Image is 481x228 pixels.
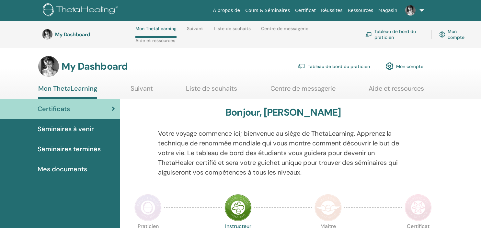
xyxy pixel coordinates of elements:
img: logo.png [43,3,120,18]
span: Séminaires à venir [38,124,94,134]
span: Séminaires terminés [38,144,101,154]
a: Aide et ressources [369,85,424,97]
a: Mon ThetaLearning [38,85,97,99]
img: default.jpg [405,5,416,16]
a: Liste de souhaits [214,26,251,36]
a: Suivant [187,26,203,36]
a: Mon compte [439,27,469,41]
span: Certificats [38,104,70,114]
img: chalkboard-teacher.svg [297,63,305,69]
img: default.jpg [42,29,52,40]
img: cog.svg [439,30,445,39]
img: chalkboard-teacher.svg [365,32,372,37]
a: Tableau de bord du praticien [365,27,423,41]
a: Liste de souhaits [186,85,237,97]
a: Tableau de bord du praticien [297,59,370,73]
img: Instructor [224,194,252,221]
img: Practitioner [134,194,162,221]
p: Votre voyage commence ici; bienvenue au siège de ThetaLearning. Apprenez la technique de renommée... [158,129,408,177]
img: Certificate of Science [405,194,432,221]
a: Centre de messagerie [270,85,336,97]
a: À propos de [211,5,243,17]
a: Aide et ressources [135,38,175,48]
img: cog.svg [386,61,394,72]
a: Certificat [292,5,318,17]
a: Mon ThetaLearning [135,26,177,38]
a: Magasin [376,5,400,17]
a: Mon compte [386,59,423,73]
a: Suivant [131,85,153,97]
a: Cours & Séminaires [243,5,292,17]
span: Mes documents [38,164,87,174]
a: Centre de messagerie [261,26,308,36]
img: default.jpg [38,56,59,77]
h3: My Dashboard [62,61,128,72]
a: Réussites [318,5,345,17]
h3: My Dashboard [55,31,120,38]
a: Ressources [345,5,376,17]
img: Master [315,194,342,221]
h3: Bonjour, [PERSON_NAME] [225,107,341,118]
